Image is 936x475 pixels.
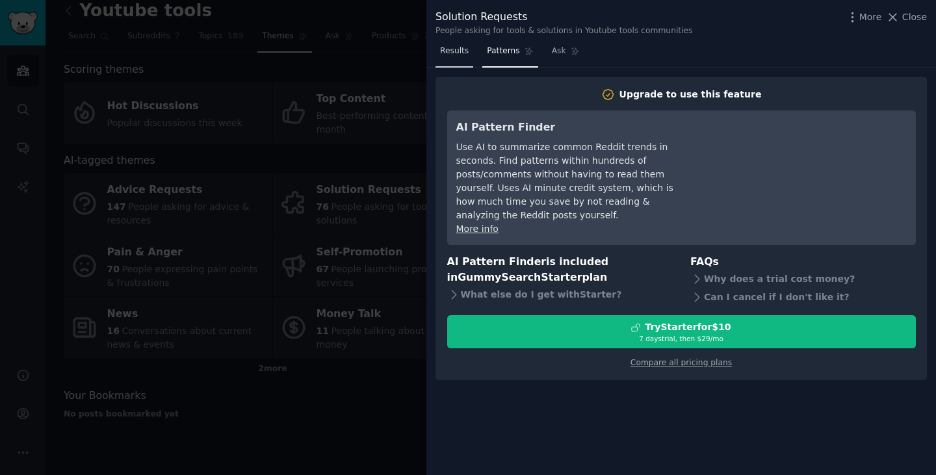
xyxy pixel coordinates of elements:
[458,271,582,283] span: GummySearch Starter
[456,120,694,136] h3: AI Pattern Finder
[447,315,916,348] button: TryStarterfor$107 daystrial, then $29/mo
[690,288,916,306] div: Can I cancel if I don't like it?
[712,120,907,217] iframe: YouTube video player
[456,224,499,234] a: More info
[846,10,882,24] button: More
[447,286,673,304] div: What else do I get with Starter ?
[886,10,927,24] button: Close
[552,45,566,57] span: Ask
[547,41,584,68] a: Ask
[859,10,882,24] span: More
[902,10,927,24] span: Close
[619,88,762,101] div: Upgrade to use this feature
[645,320,731,334] div: Try Starter for $10
[435,25,692,37] div: People asking for tools & solutions in Youtube tools communities
[487,45,519,57] span: Patterns
[435,41,473,68] a: Results
[630,358,732,367] a: Compare all pricing plans
[447,254,673,286] h3: AI Pattern Finder is included in plan
[456,140,694,222] div: Use AI to summarize common Reddit trends in seconds. Find patterns within hundreds of posts/comme...
[690,254,916,270] h3: FAQs
[440,45,469,57] span: Results
[482,41,538,68] a: Patterns
[435,9,692,25] div: Solution Requests
[690,270,916,288] div: Why does a trial cost money?
[448,334,915,343] div: 7 days trial, then $ 29 /mo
